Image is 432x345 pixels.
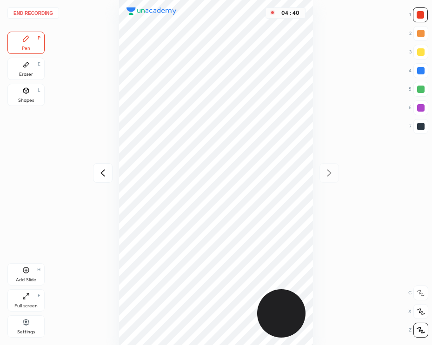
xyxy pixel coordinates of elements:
div: Full screen [14,304,38,308]
img: logo.38c385cc.svg [126,7,177,15]
div: P [38,36,40,40]
div: 5 [409,82,428,97]
div: F [38,293,40,298]
div: E [38,62,40,66]
div: 3 [409,45,428,60]
button: End recording [7,7,59,19]
div: 4 [409,63,428,78]
div: 2 [409,26,428,41]
div: X [408,304,428,319]
div: 7 [409,119,428,134]
div: Z [409,323,428,338]
div: Settings [17,330,35,334]
div: Eraser [19,72,33,77]
div: 6 [409,100,428,115]
div: Shapes [18,98,34,103]
div: Add Slide [16,278,36,282]
div: 1 [409,7,428,22]
div: L [38,88,40,93]
div: Pen [22,46,30,51]
div: C [408,285,428,300]
div: H [37,267,40,272]
div: 04 : 40 [279,10,301,16]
